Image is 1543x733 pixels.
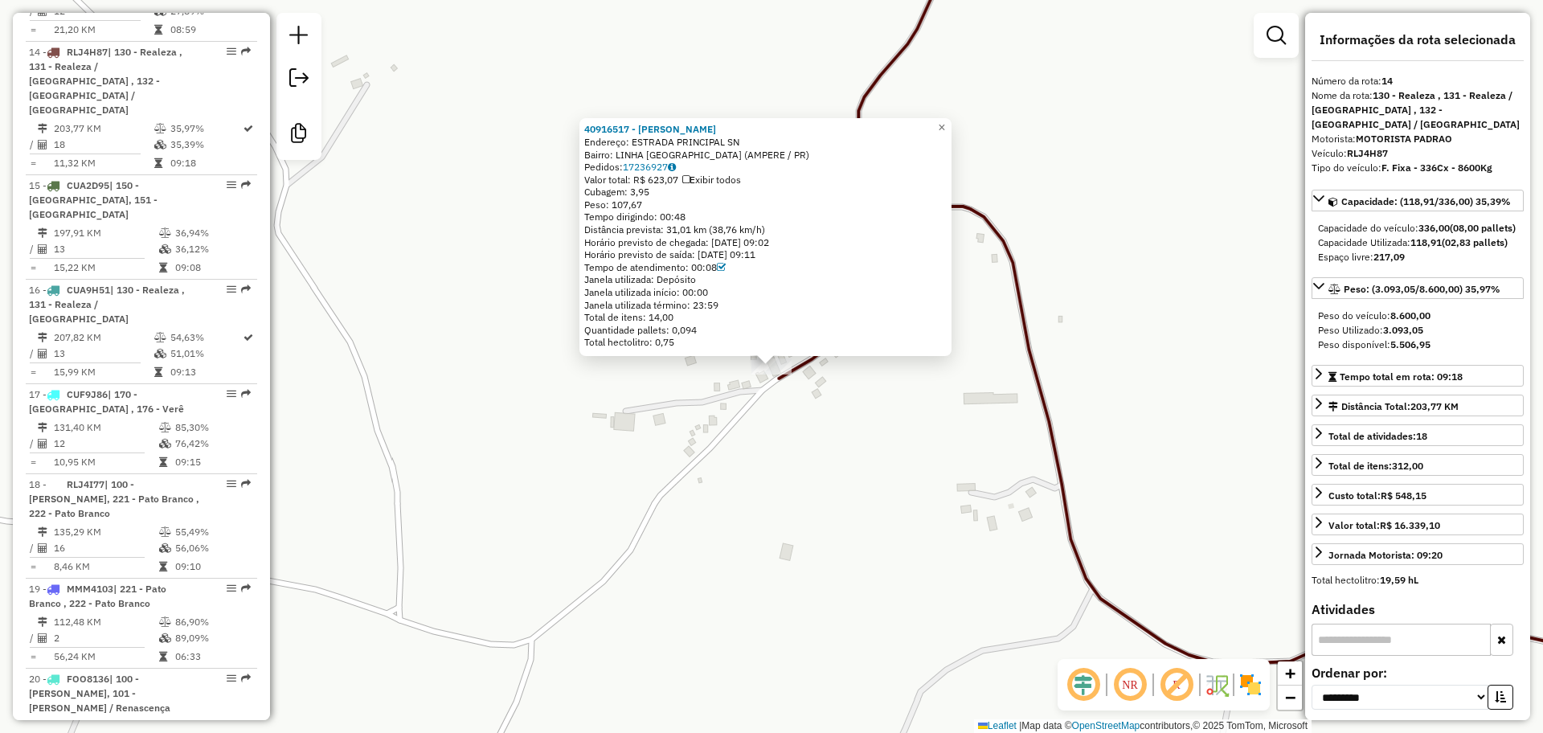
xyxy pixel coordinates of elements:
[584,223,947,236] div: Distância prevista: 31,01 km (38,76 km/h)
[1373,251,1405,263] strong: 217,09
[67,46,108,58] span: RLJ4H87
[1312,89,1520,130] strong: 130 - Realeza , 131 - Realeza / [GEOGRAPHIC_DATA] , 132 - [GEOGRAPHIC_DATA] / [GEOGRAPHIC_DATA]
[244,124,253,133] i: Rota otimizada
[29,155,37,171] td: =
[67,478,104,490] span: RLJ4I77
[159,263,167,272] i: Tempo total em rota
[1312,663,1524,682] label: Ordenar por:
[1318,221,1517,235] div: Capacidade do veículo:
[1442,236,1508,248] strong: (02,83 pallets)
[38,140,47,149] i: Total de Atividades
[29,478,199,519] span: 18 -
[1328,430,1427,442] span: Total de atividades:
[174,614,251,630] td: 86,90%
[170,155,242,171] td: 09:18
[67,388,108,400] span: CUF9J86
[154,140,166,149] i: % de utilização da cubagem
[174,649,251,665] td: 06:33
[1328,459,1423,473] div: Total de itens:
[1312,484,1524,506] a: Custo total:R$ 548,15
[584,311,947,324] div: Total de itens: 14,00
[38,244,47,254] i: Total de Atividades
[1340,371,1463,383] span: Tempo total em rota: 09:18
[174,540,251,556] td: 56,06%
[154,25,162,35] i: Tempo total em rota
[159,457,167,467] i: Tempo total em rota
[1278,686,1302,710] a: Zoom out
[1312,602,1524,617] h4: Atividades
[1381,162,1492,174] strong: F. Fixa - 336Cx - 8600Kg
[53,630,158,646] td: 2
[53,649,158,665] td: 56,24 KM
[1380,574,1418,586] strong: 19,59 hL
[668,162,676,172] i: Observações
[584,149,947,162] div: Bairro: LINHA [GEOGRAPHIC_DATA] (AMPERE / PR)
[29,630,37,646] td: /
[1318,235,1517,250] div: Capacidade Utilizada:
[241,674,251,683] em: Rota exportada
[159,652,167,661] i: Tempo total em rota
[53,364,153,380] td: 15,99 KM
[1260,19,1292,51] a: Exibir filtros
[1347,147,1388,159] strong: RLJ4H87
[1318,323,1517,338] div: Peso Utilizado:
[53,241,158,257] td: 13
[38,439,47,448] i: Total de Atividades
[584,123,716,135] strong: 40916517 - [PERSON_NAME]
[584,299,947,312] div: Janela utilizada término: 23:59
[584,273,947,286] div: Janela utilizada: Depósito
[938,121,945,134] span: ×
[1312,190,1524,211] a: Capacidade: (118,91/336,00) 35,39%
[1157,665,1196,704] span: Exibir rótulo
[1312,395,1524,416] a: Distância Total:203,77 KM
[53,225,158,241] td: 197,91 KM
[584,286,947,299] div: Janela utilizada início: 00:00
[1312,88,1524,132] div: Nome da rota:
[584,211,947,223] div: Tempo dirigindo: 00:48
[1410,236,1442,248] strong: 118,91
[1328,489,1426,503] div: Custo total:
[974,719,1312,733] div: Map data © contributors,© 2025 TomTom, Microsoft
[53,260,158,276] td: 15,22 KM
[174,241,251,257] td: 36,12%
[1356,133,1452,145] strong: MOTORISTA PADRAO
[29,583,166,609] span: 19 -
[1072,720,1140,731] a: OpenStreetMap
[170,330,242,346] td: 54,63%
[29,260,37,276] td: =
[227,180,236,190] em: Opções
[1328,548,1443,563] div: Jornada Motorista: 09:20
[38,633,47,643] i: Total de Atividades
[29,137,37,153] td: /
[1312,365,1524,387] a: Tempo total em rota: 09:18
[227,389,236,399] em: Opções
[38,349,47,358] i: Total de Atividades
[241,285,251,294] em: Rota exportada
[159,423,171,432] i: % de utilização do peso
[159,562,167,571] i: Tempo total em rota
[170,346,242,362] td: 51,01%
[170,364,242,380] td: 09:13
[1064,665,1103,704] span: Ocultar deslocamento
[29,46,182,116] span: | 130 - Realeza , 131 - Realeza / [GEOGRAPHIC_DATA] , 132 - [GEOGRAPHIC_DATA] / [GEOGRAPHIC_DATA]
[53,22,153,38] td: 21,20 KM
[53,121,153,137] td: 203,77 KM
[1278,661,1302,686] a: Zoom in
[67,673,109,685] span: FOO8136
[29,179,158,220] span: | 150 - [GEOGRAPHIC_DATA], 151 - [GEOGRAPHIC_DATA]
[154,124,166,133] i: % de utilização do peso
[1383,324,1423,336] strong: 3.093,05
[1341,195,1511,207] span: Capacidade: (118,91/336,00) 35,39%
[1344,283,1500,295] span: Peso: (3.093,05/8.600,00) 35,97%
[227,479,236,489] em: Opções
[1318,250,1517,264] div: Espaço livre:
[1450,222,1516,234] strong: (08,00 pallets)
[29,241,37,257] td: /
[38,333,47,342] i: Distância Total
[53,155,153,171] td: 11,32 KM
[29,540,37,556] td: /
[53,330,153,346] td: 207,82 KM
[53,454,158,470] td: 10,95 KM
[53,559,158,575] td: 8,46 KM
[29,284,185,325] span: 16 -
